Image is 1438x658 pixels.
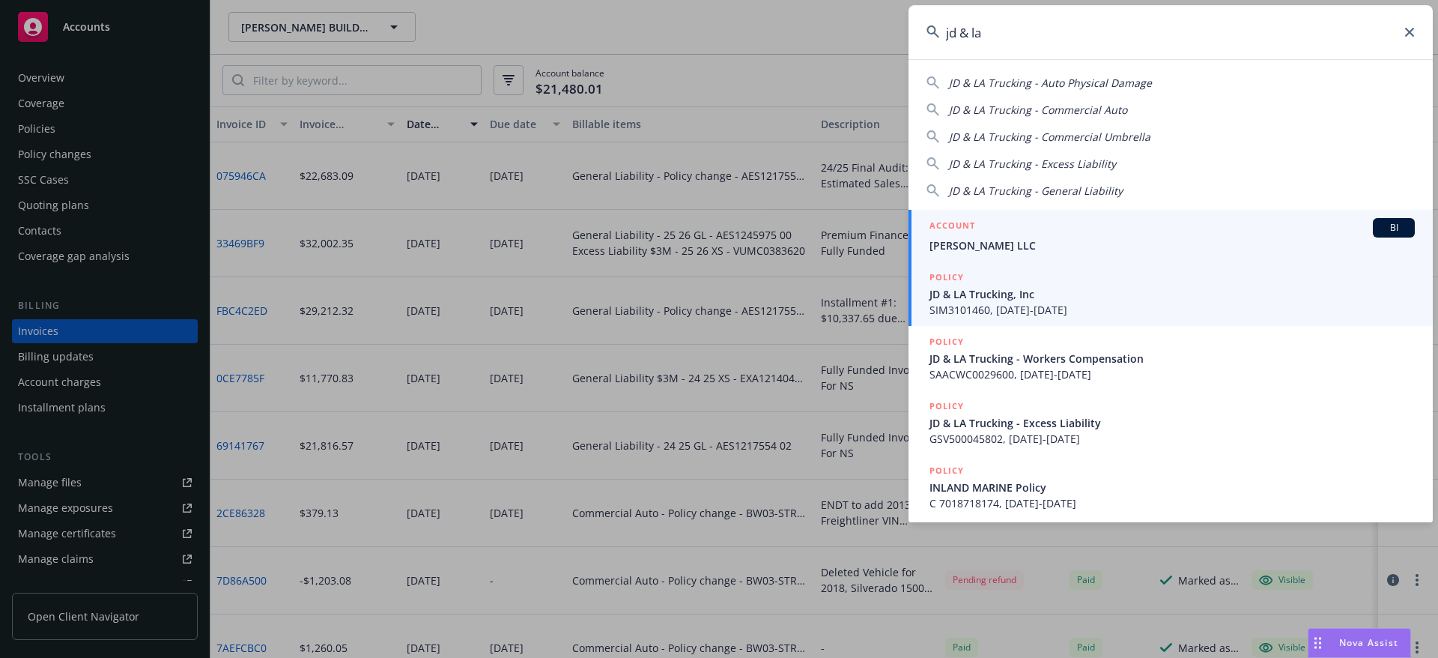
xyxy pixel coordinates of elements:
a: POLICYINLAND MARINE PolicyC 7018718174, [DATE]-[DATE] [908,455,1433,519]
span: JD & LA Trucking - Workers Compensation [929,351,1415,366]
span: C 7018718174, [DATE]-[DATE] [929,495,1415,511]
span: JD & LA Trucking - Excess Liability [949,157,1116,171]
span: JD & LA Trucking - Commercial Auto [949,103,1127,117]
a: POLICYJD & LA Trucking - Excess LiabilityGSV500045802, [DATE]-[DATE] [908,390,1433,455]
span: Nova Assist [1339,636,1398,649]
h5: POLICY [929,334,964,349]
a: POLICYJD & LA Trucking, IncSIM3101460, [DATE]-[DATE] [908,262,1433,326]
a: POLICYJD & LA Trucking - Workers CompensationSAACWC0029600, [DATE]-[DATE] [908,326,1433,390]
span: BI [1379,221,1409,235]
h5: ACCOUNT [929,218,975,236]
span: JD & LA Trucking - General Liability [949,184,1123,198]
span: JD & LA Trucking - Commercial Umbrella [949,130,1150,144]
h5: POLICY [929,270,964,285]
span: INLAND MARINE Policy [929,480,1415,495]
span: JD & LA Trucking - Excess Liability [929,415,1415,431]
h5: POLICY [929,463,964,478]
span: [PERSON_NAME] LLC [929,238,1415,253]
div: Drag to move [1308,629,1327,657]
span: JD & LA Trucking - Auto Physical Damage [949,76,1152,90]
button: Nova Assist [1308,628,1411,658]
h5: POLICY [929,399,964,414]
input: Search... [908,5,1433,59]
span: GSV500045802, [DATE]-[DATE] [929,431,1415,447]
span: SIM3101460, [DATE]-[DATE] [929,302,1415,318]
a: ACCOUNTBI[PERSON_NAME] LLC [908,210,1433,262]
span: SAACWC0029600, [DATE]-[DATE] [929,366,1415,382]
span: JD & LA Trucking, Inc [929,286,1415,302]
